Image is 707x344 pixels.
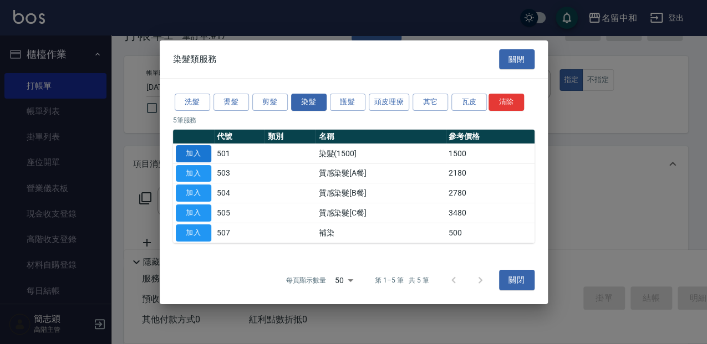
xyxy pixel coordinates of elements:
button: 加入 [176,204,211,222]
button: 清除 [489,94,524,111]
th: 類別 [265,130,316,144]
td: 507 [214,223,265,243]
p: 第 1–5 筆 共 5 筆 [375,275,429,285]
td: 質感染髮[A餐] [316,163,445,183]
p: 5 筆服務 [173,115,535,125]
button: 關閉 [499,270,535,290]
td: 503 [214,163,265,183]
td: 染髮(1500] [316,143,445,163]
td: 2780 [446,183,535,203]
th: 名稱 [316,130,445,144]
button: 剪髮 [252,94,288,111]
td: 質感染髮[B餐] [316,183,445,203]
p: 每頁顯示數量 [286,275,326,285]
div: 50 [330,265,357,295]
button: 關閉 [499,49,535,69]
th: 參考價格 [446,130,535,144]
button: 染髮 [291,94,327,111]
td: 1500 [446,143,535,163]
button: 燙髮 [213,94,249,111]
button: 加入 [176,165,211,182]
td: 500 [446,223,535,243]
td: 505 [214,203,265,223]
button: 洗髮 [175,94,210,111]
button: 加入 [176,184,211,202]
button: 頭皮理療 [369,94,410,111]
button: 瓦皮 [451,94,487,111]
th: 代號 [214,130,265,144]
button: 護髮 [330,94,365,111]
button: 其它 [413,94,448,111]
button: 加入 [176,145,211,162]
td: 3480 [446,203,535,223]
span: 染髮類服務 [173,54,217,65]
td: 2180 [446,163,535,183]
button: 加入 [176,224,211,242]
td: 補染 [316,223,445,243]
td: 501 [214,143,265,163]
td: 504 [214,183,265,203]
td: 質感染髮[C餐] [316,203,445,223]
